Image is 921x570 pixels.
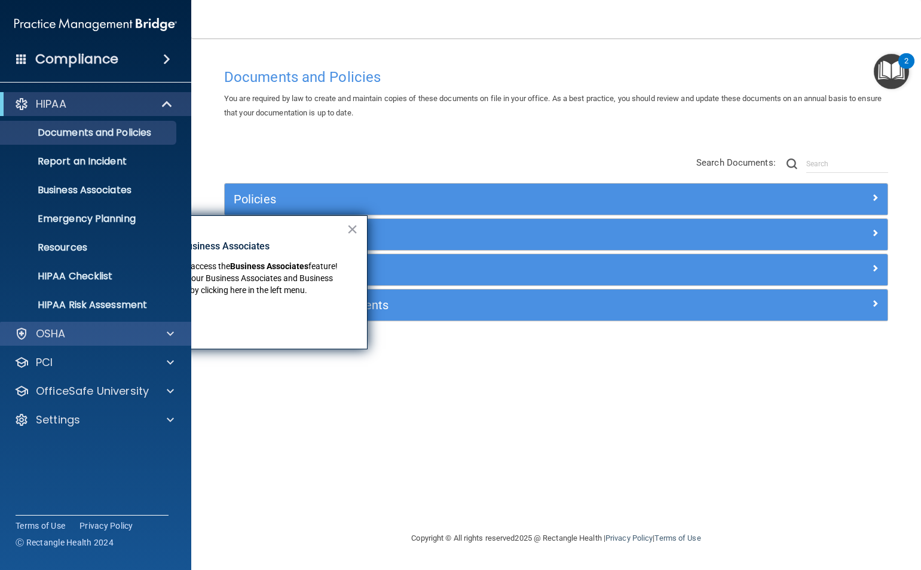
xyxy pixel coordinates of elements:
[224,69,888,85] h4: Documents and Policies
[36,97,66,111] p: HIPAA
[16,520,65,532] a: Terms of Use
[874,54,909,89] button: Open Resource Center, 2 new notifications
[234,263,713,276] h5: Practice Forms and Logs
[105,240,346,253] p: New Location for Business Associates
[36,327,66,341] p: OSHA
[8,127,171,139] p: Documents and Policies
[8,270,171,282] p: HIPAA Checklist
[234,298,713,312] h5: Employee Acknowledgments
[35,51,118,68] h4: Compliance
[224,94,882,117] span: You are required by law to create and maintain copies of these documents on file in your office. ...
[234,228,713,241] h5: Privacy Documents
[338,519,775,557] div: Copyright © All rights reserved 2025 @ Rectangle Health | |
[696,157,776,168] span: Search Documents:
[8,242,171,254] p: Resources
[230,261,308,271] strong: Business Associates
[654,534,700,542] a: Terms of Use
[806,155,888,173] input: Search
[234,193,713,206] h5: Policies
[904,61,908,77] div: 2
[8,213,171,225] p: Emergency Planning
[36,355,53,370] p: PCI
[8,156,171,167] p: Report an Incident
[16,537,114,548] span: Ⓒ Rectangle Health 2024
[8,184,171,196] p: Business Associates
[787,158,797,169] img: ic-search.3b580494.png
[347,220,358,239] button: Close
[8,299,171,311] p: HIPAA Risk Assessment
[714,485,907,533] iframe: Drift Widget Chat Controller
[36,413,80,427] p: Settings
[79,520,133,532] a: Privacy Policy
[105,261,339,294] span: feature! You can now manage your Business Associates and Business Associate Agreements by clickin...
[605,534,653,542] a: Privacy Policy
[14,13,177,36] img: PMB logo
[36,384,149,398] p: OfficeSafe University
